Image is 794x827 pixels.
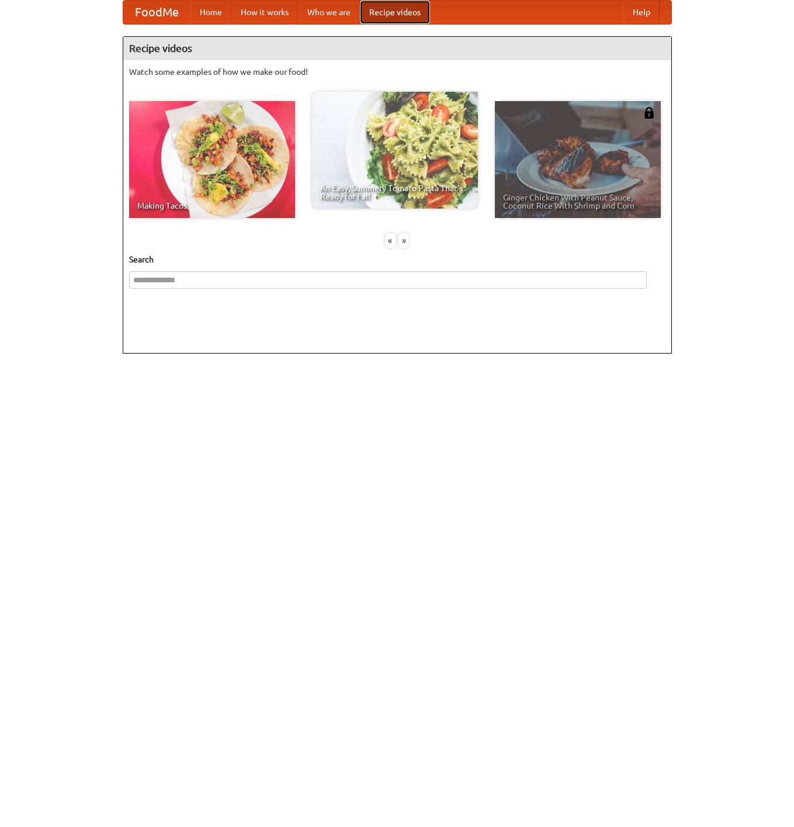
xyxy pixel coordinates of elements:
a: Who we are [298,1,360,24]
a: Home [190,1,231,24]
span: An Easy, Summery Tomato Pasta That's Ready for Fall [320,184,470,200]
a: Help [623,1,660,24]
h4: Recipe videos [123,37,671,60]
div: » [398,233,409,248]
div: « [385,233,396,248]
span: Making Tacos [137,202,287,210]
a: Making Tacos [129,101,295,218]
a: An Easy, Summery Tomato Pasta That's Ready for Fall [312,92,478,209]
h5: Search [129,254,665,265]
a: How it works [231,1,298,24]
a: Recipe videos [360,1,430,24]
img: 483408.png [643,107,655,119]
a: FoodMe [123,1,190,24]
p: Watch some examples of how we make our food! [129,66,665,78]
